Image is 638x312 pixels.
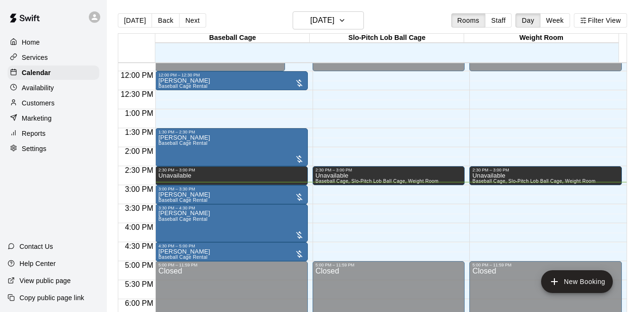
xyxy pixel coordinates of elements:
[515,13,540,28] button: Day
[158,84,207,89] span: Baseball Cage Rental
[123,280,156,288] span: 5:30 PM
[310,14,334,27] h6: [DATE]
[8,111,99,125] a: Marketing
[158,168,305,172] div: 2:30 PM – 3:00 PM
[158,198,207,203] span: Baseball Cage Rental
[158,244,305,248] div: 4:30 PM – 5:00 PM
[22,38,40,47] p: Home
[19,242,53,251] p: Contact Us
[8,66,99,80] a: Calendar
[152,13,180,28] button: Back
[22,113,52,123] p: Marketing
[123,261,156,269] span: 5:00 PM
[158,255,207,260] span: Baseball Cage Rental
[22,144,47,153] p: Settings
[472,168,619,172] div: 2:30 PM – 3:00 PM
[19,293,84,303] p: Copy public page link
[313,166,465,185] div: 2:30 PM – 3:00 PM: Unavailable
[123,166,156,174] span: 2:30 PM
[540,13,570,28] button: Week
[19,276,71,285] p: View public page
[22,83,54,93] p: Availability
[123,109,156,117] span: 1:00 PM
[179,13,206,28] button: Next
[155,242,308,261] div: 4:30 PM – 5:00 PM: JOHN KLASSEN
[158,130,305,134] div: 1:30 PM – 2:30 PM
[293,11,364,29] button: [DATE]
[123,242,156,250] span: 4:30 PM
[155,128,308,166] div: 1:30 PM – 2:30 PM: Jesse Willis
[155,185,308,204] div: 3:00 PM – 3:30 PM: JOHN KLASSEN
[8,126,99,141] a: Reports
[155,34,310,43] div: Baseball Cage
[464,34,619,43] div: Weight Room
[22,68,51,77] p: Calendar
[8,81,99,95] a: Availability
[155,204,308,242] div: 3:30 PM – 4:30 PM: Ben Dyck
[158,187,305,191] div: 3:00 PM – 3:30 PM
[155,166,308,185] div: 2:30 PM – 3:00 PM: Unavailable
[472,263,619,267] div: 5:00 PM – 11:59 PM
[451,13,486,28] button: Rooms
[123,223,156,231] span: 4:00 PM
[541,270,613,293] button: add
[155,71,308,90] div: 12:00 PM – 12:30 PM: Lloyd Clarke
[19,259,56,268] p: Help Center
[158,73,305,77] div: 12:00 PM – 12:30 PM
[123,185,156,193] span: 3:00 PM
[315,179,438,184] span: Baseball Cage, Slo-Pitch Lob Ball Cage, Weight Room
[315,168,462,172] div: 2:30 PM – 3:00 PM
[123,128,156,136] span: 1:30 PM
[8,35,99,49] a: Home
[485,13,512,28] button: Staff
[22,129,46,138] p: Reports
[158,141,207,146] span: Baseball Cage Rental
[123,147,156,155] span: 2:00 PM
[8,50,99,65] a: Services
[574,13,627,28] button: Filter View
[315,263,462,267] div: 5:00 PM – 11:59 PM
[123,299,156,307] span: 6:00 PM
[472,179,595,184] span: Baseball Cage, Slo-Pitch Lob Ball Cage, Weight Room
[8,142,99,156] a: Settings
[123,204,156,212] span: 3:30 PM
[158,206,305,210] div: 3:30 PM – 4:30 PM
[22,53,48,62] p: Services
[118,13,152,28] button: [DATE]
[158,217,207,222] span: Baseball Cage Rental
[8,96,99,110] a: Customers
[158,263,305,267] div: 5:00 PM – 11:59 PM
[310,34,464,43] div: Slo-Pitch Lob Ball Cage
[118,90,155,98] span: 12:30 PM
[22,98,55,108] p: Customers
[118,71,155,79] span: 12:00 PM
[469,166,622,185] div: 2:30 PM – 3:00 PM: Unavailable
